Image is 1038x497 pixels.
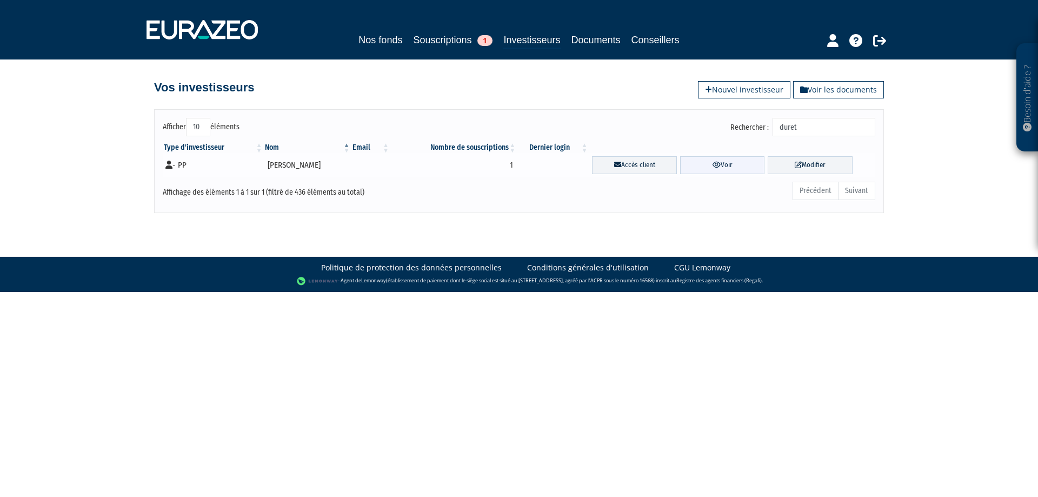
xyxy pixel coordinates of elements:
label: Afficher éléments [163,118,239,136]
a: Modifier [768,156,853,174]
label: Rechercher : [730,118,875,136]
th: &nbsp; [589,142,875,153]
div: - Agent de (établissement de paiement dont le siège social est situé au [STREET_ADDRESS], agréé p... [11,276,1027,287]
a: CGU Lemonway [674,262,730,273]
td: [PERSON_NAME] [264,153,351,177]
h4: Vos investisseurs [154,81,254,94]
p: Besoin d'aide ? [1021,49,1034,147]
a: Voir les documents [793,81,884,98]
th: Dernier login : activer pour trier la colonne par ordre croissant [517,142,589,153]
a: Conseillers [631,32,680,48]
a: Politique de protection des données personnelles [321,262,502,273]
a: Documents [571,32,621,48]
div: Affichage des éléments 1 à 1 sur 1 (filtré de 436 éléments au total) [163,181,450,198]
span: 1 [477,35,493,46]
a: Lemonway [361,277,386,284]
td: 1 [390,153,517,177]
a: Nos fonds [358,32,402,48]
a: Registre des agents financiers (Regafi) [676,277,762,284]
a: Conditions générales d'utilisation [527,262,649,273]
th: Email : activer pour trier la colonne par ordre croissant [351,142,390,153]
input: Rechercher : [773,118,875,136]
img: 1732889491-logotype_eurazeo_blanc_rvb.png [147,20,258,39]
td: - PP [163,153,264,177]
a: Voir [680,156,765,174]
a: Investisseurs [503,32,560,49]
th: Nom : activer pour trier la colonne par ordre d&eacute;croissant [264,142,351,153]
th: Nombre de souscriptions : activer pour trier la colonne par ordre croissant [390,142,517,153]
a: Souscriptions1 [413,32,493,48]
a: Nouvel investisseur [698,81,790,98]
select: Afficheréléments [186,118,210,136]
a: Accès client [592,156,677,174]
th: Type d'investisseur : activer pour trier la colonne par ordre croissant [163,142,264,153]
img: logo-lemonway.png [297,276,338,287]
